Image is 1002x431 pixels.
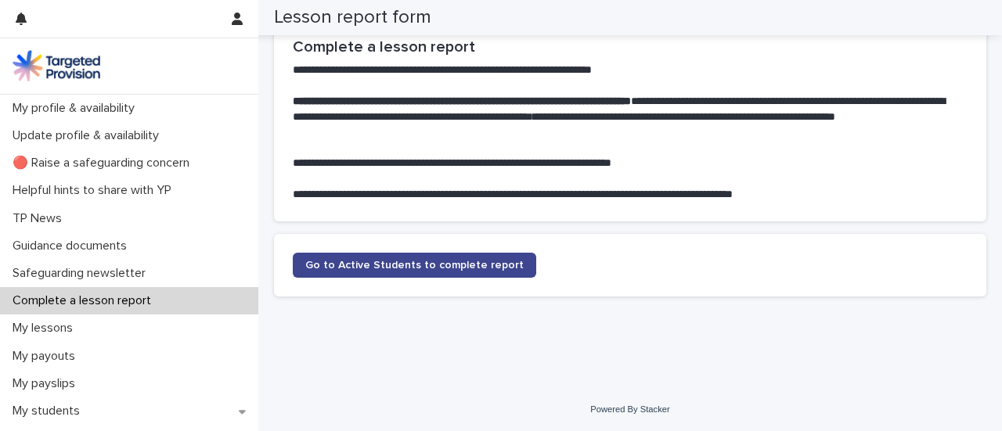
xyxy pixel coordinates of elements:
[6,101,147,116] p: My profile & availability
[6,376,88,391] p: My payslips
[6,239,139,253] p: Guidance documents
[6,266,158,281] p: Safeguarding newsletter
[274,6,431,29] h2: Lesson report form
[6,211,74,226] p: TP News
[6,404,92,418] p: My students
[6,128,171,143] p: Update profile & availability
[13,50,100,81] img: M5nRWzHhSzIhMunXDL62
[590,404,669,414] a: Powered By Stacker
[6,183,184,198] p: Helpful hints to share with YP
[6,156,202,171] p: 🔴 Raise a safeguarding concern
[293,253,536,278] a: Go to Active Students to complete report
[293,38,968,56] h2: Complete a lesson report
[6,349,88,364] p: My payouts
[305,260,524,271] span: Go to Active Students to complete report
[6,293,164,308] p: Complete a lesson report
[6,321,85,336] p: My lessons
